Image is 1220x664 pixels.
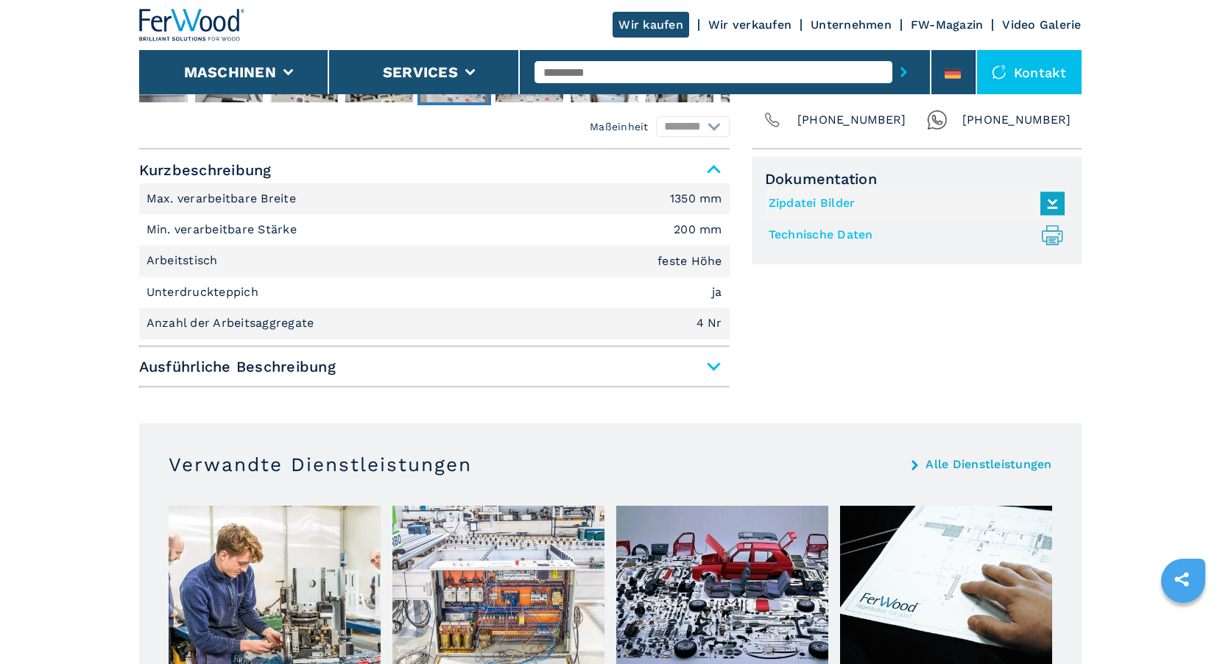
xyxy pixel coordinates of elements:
[769,223,1057,247] a: Technische Daten
[147,222,301,238] p: Min. verarbeitbare Stärke
[925,459,1051,470] a: Alle Dienstleistungen
[927,110,948,130] img: Whatsapp
[147,284,263,300] p: Unterdruckteppich
[1157,598,1209,653] iframe: Chat
[139,183,730,339] div: Kurzbeschreibung
[1163,561,1200,598] a: sharethis
[962,110,1071,130] span: [PHONE_NUMBER]
[992,65,1006,80] img: Kontakt
[169,453,472,476] h3: Verwandte Dienstleistungen
[613,12,689,38] a: Wir kaufen
[712,286,722,298] em: ja
[911,18,984,32] a: FW-Magazin
[184,63,276,81] button: Maschinen
[147,315,318,331] p: Anzahl der Arbeitsaggregate
[769,191,1057,216] a: Zipdatei Bilder
[708,18,791,32] a: Wir verkaufen
[670,193,722,205] em: 1350 mm
[139,9,245,41] img: Ferwood
[383,63,458,81] button: Services
[147,191,300,207] p: Max. verarbeitbare Breite
[892,55,915,89] button: submit-button
[1002,18,1081,32] a: Video Galerie
[797,110,906,130] span: [PHONE_NUMBER]
[977,50,1082,94] div: Kontakt
[674,224,722,236] em: 200 mm
[811,18,892,32] a: Unternehmen
[657,255,722,267] em: feste Höhe
[590,119,649,134] em: Maßeinheit
[765,170,1068,188] span: Dokumentation
[697,317,722,329] em: 4 Nr
[147,252,222,269] p: Arbeitstisch
[139,157,730,183] span: Kurzbeschreibung
[139,353,730,380] span: Ausführliche Beschreibung
[762,110,783,130] img: Phone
